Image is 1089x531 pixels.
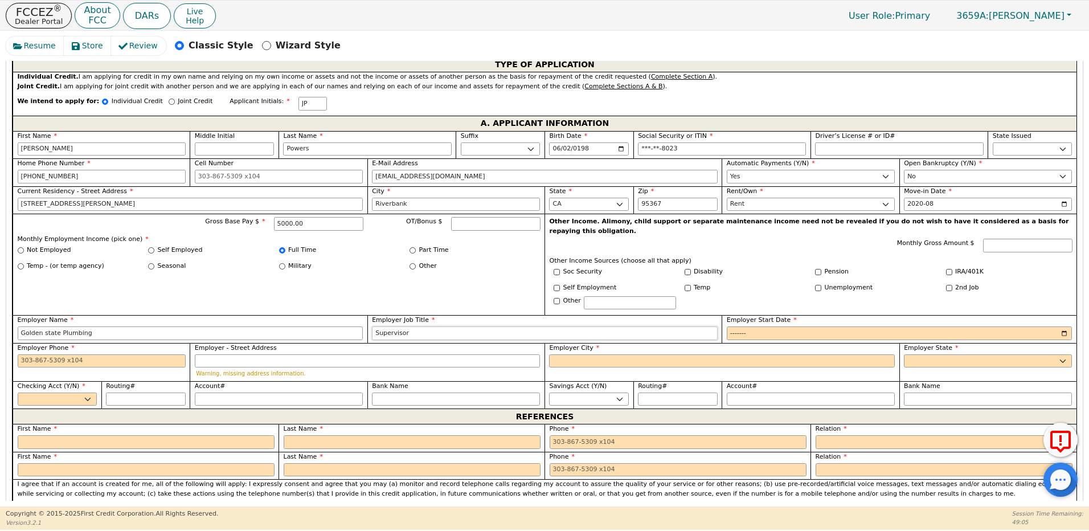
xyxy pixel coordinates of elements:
[75,2,120,29] button: AboutFCC
[419,246,449,255] label: Part Time
[563,283,617,293] label: Self Employment
[18,82,1072,92] div: I am applying for joint credit with another person and we are applying in each of our names and r...
[549,142,629,156] input: YYYY-MM-DD
[18,170,186,183] input: 303-867-5309 x104
[554,269,560,275] input: Y/N
[372,382,408,390] span: Bank Name
[993,132,1031,140] span: State Issued
[638,187,654,195] span: Zip
[84,16,110,25] p: FCC
[129,40,158,52] span: Review
[904,382,940,390] span: Bank Name
[18,97,100,116] span: We intend to apply for:
[189,39,253,52] p: Classic Style
[955,283,979,293] label: 2nd Job
[461,132,478,140] span: Suffix
[6,509,218,519] p: Copyright © 2015- 2025 First Credit Corporation.
[550,256,1072,266] p: Other Income Sources (choose all that apply)
[123,3,171,29] a: DARs
[1012,518,1083,526] p: 49:05
[549,132,587,140] span: Birth Date
[372,187,390,195] span: City
[816,453,847,460] span: Relation
[18,83,60,90] strong: Joint Credit.
[284,453,323,460] span: Last Name
[158,262,186,271] label: Seasonal
[727,326,1072,340] input: YYYY-MM-DD
[6,518,218,527] p: Version 3.2.1
[549,344,599,352] span: Employer City
[372,316,435,324] span: Employer Job Title
[419,262,437,271] label: Other
[694,267,723,277] label: Disability
[54,3,62,14] sup: ®
[815,285,821,291] input: Y/N
[82,40,103,52] span: Store
[6,36,64,55] button: Resume
[816,425,847,432] span: Relation
[481,116,609,131] span: A. APPLICANT INFORMATION
[205,218,265,225] span: Gross Base Pay $
[638,132,713,140] span: Social Security or ITIN
[897,239,975,247] span: Monthly Gross Amount $
[727,160,815,167] span: Automatic Payments (Y/N)
[178,97,212,107] p: Joint Credit
[15,18,63,25] p: Dealer Portal
[955,267,984,277] label: IRA/401K
[815,269,821,275] input: Y/N
[186,7,204,16] span: Live
[18,187,133,195] span: Current Residency - Street Address
[288,246,316,255] label: Full Time
[944,7,1083,24] button: 3659A:[PERSON_NAME]
[638,198,718,211] input: 90210
[18,132,58,140] span: First Name
[18,344,75,352] span: Employer Phone
[64,36,112,55] button: Store
[18,160,91,167] span: Home Phone Number
[1012,509,1083,518] p: Session Time Remaining:
[584,83,662,90] u: Complete Sections A & B
[230,97,290,105] span: Applicant Initials:
[284,425,323,432] span: Last Name
[111,36,166,55] button: Review
[195,382,226,390] span: Account#
[638,382,667,390] span: Routing#
[904,160,982,167] span: Open Bankruptcy (Y/N)
[288,262,312,271] label: Military
[15,6,63,18] p: FCCEZ
[112,97,163,107] p: Individual Credit
[18,354,186,368] input: 303-867-5309 x104
[694,283,710,293] label: Temp
[18,425,58,432] span: First Name
[904,198,1072,211] input: YYYY-MM-DD
[195,160,234,167] span: Cell Number
[495,57,595,72] span: TYPE OF APPLICATION
[563,267,602,277] label: Soc Security
[849,10,895,21] span: User Role :
[563,296,581,306] label: Other
[195,344,277,352] span: Employer - Street Address
[727,316,797,324] span: Employer Start Date
[685,269,691,275] input: Y/N
[956,10,1065,21] span: [PERSON_NAME]
[550,453,575,460] span: Phone
[18,453,58,460] span: First Name
[837,5,941,27] a: User Role:Primary
[195,132,235,140] span: Middle Initial
[158,246,203,255] label: Self Employed
[18,382,85,390] span: Checking Acct (Y/N)
[550,217,1072,236] p: Other Income. Alimony, child support or separate maintenance income need not be revealed if you d...
[276,39,341,52] p: Wizard Style
[186,16,204,25] span: Help
[84,6,110,15] p: About
[825,283,873,293] label: Unemployment
[651,73,713,80] u: Complete Section A
[18,72,1072,82] div: I am applying for credit in my own name and relying on my own income or assets and not the income...
[283,132,322,140] span: Last Name
[727,382,758,390] span: Account#
[638,142,806,156] input: 000-00-0000
[372,160,418,167] span: E-Mail Address
[196,370,539,377] p: Warning, missing address information.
